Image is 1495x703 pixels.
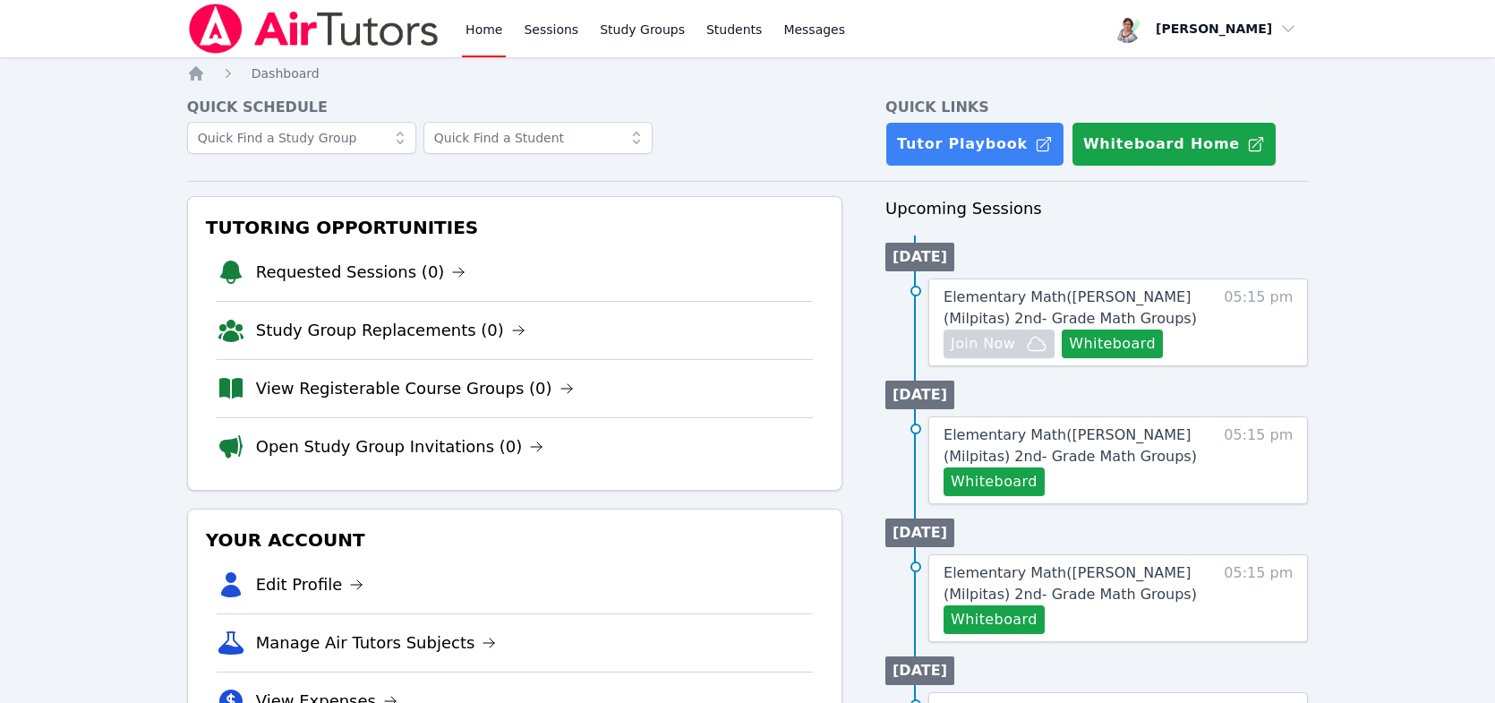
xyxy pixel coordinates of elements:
a: Requested Sessions (0) [256,260,466,285]
span: 05:15 pm [1224,424,1293,496]
span: 05:15 pm [1224,562,1293,634]
span: Elementary Math ( [PERSON_NAME] (Milpitas) 2nd- Grade Math Groups ) [944,564,1197,603]
span: Elementary Math ( [PERSON_NAME] (Milpitas) 2nd- Grade Math Groups ) [944,426,1197,465]
span: Elementary Math ( [PERSON_NAME] (Milpitas) 2nd- Grade Math Groups ) [944,288,1197,327]
h4: Quick Links [885,97,1308,118]
a: Elementary Math([PERSON_NAME] (Milpitas) 2nd- Grade Math Groups) [944,562,1206,605]
a: Study Group Replacements (0) [256,318,525,343]
input: Quick Find a Student [423,122,653,154]
img: Air Tutors [187,4,440,54]
a: Tutor Playbook [885,122,1064,167]
li: [DATE] [885,519,954,547]
h3: Your Account [202,524,827,556]
li: [DATE] [885,381,954,409]
h4: Quick Schedule [187,97,842,118]
span: 05:15 pm [1224,287,1293,358]
a: Elementary Math([PERSON_NAME] (Milpitas) 2nd- Grade Math Groups) [944,424,1206,467]
a: Elementary Math([PERSON_NAME] (Milpitas) 2nd- Grade Math Groups) [944,287,1206,330]
a: Edit Profile [256,572,364,597]
li: [DATE] [885,656,954,685]
button: Whiteboard [944,605,1045,634]
span: Dashboard [252,66,320,81]
button: Join Now [944,330,1055,358]
a: Manage Air Tutors Subjects [256,630,497,656]
input: Quick Find a Study Group [187,122,416,154]
button: Whiteboard Home [1072,122,1277,167]
button: Whiteboard [1062,330,1163,358]
li: [DATE] [885,243,954,271]
h3: Upcoming Sessions [885,196,1308,221]
nav: Breadcrumb [187,64,1309,82]
h3: Tutoring Opportunities [202,211,827,244]
button: Whiteboard [944,467,1045,496]
a: View Registerable Course Groups (0) [256,376,574,401]
span: Join Now [951,333,1015,355]
a: Open Study Group Invitations (0) [256,434,544,459]
a: Dashboard [252,64,320,82]
span: Messages [783,21,845,39]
